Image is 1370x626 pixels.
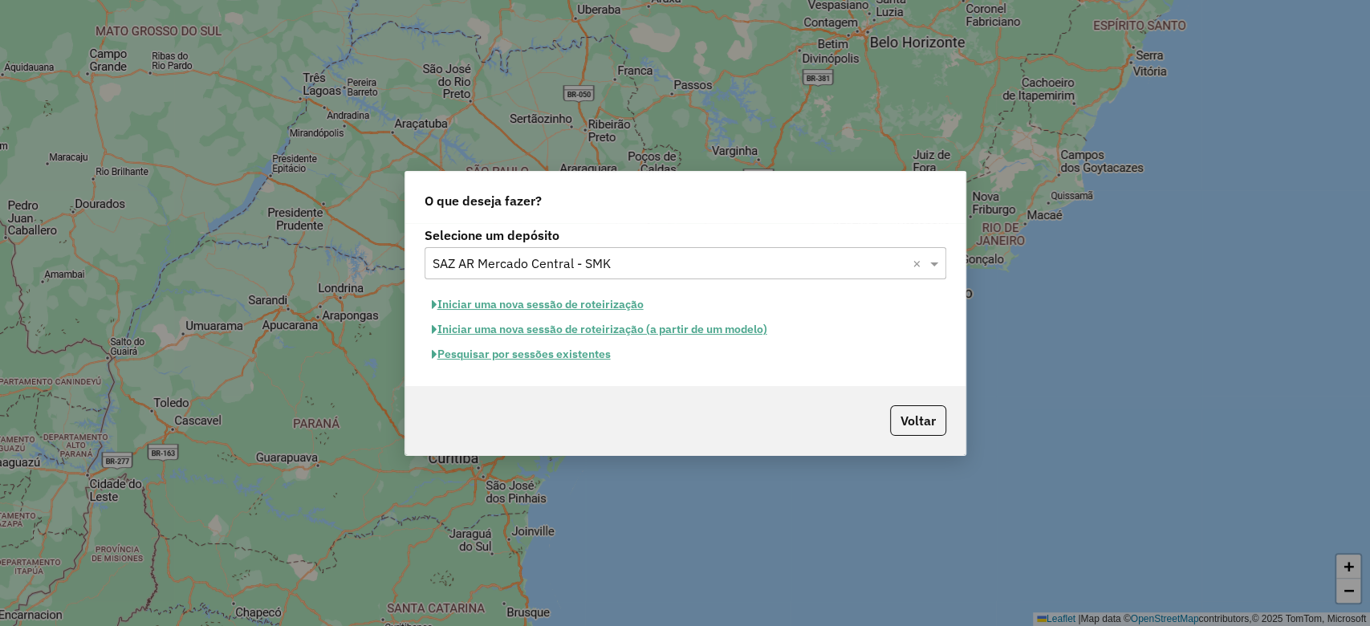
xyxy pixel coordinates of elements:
button: Iniciar uma nova sessão de roteirização (a partir de um modelo) [425,317,774,342]
button: Voltar [890,405,946,436]
label: Selecione um depósito [425,226,946,245]
button: Pesquisar por sessões existentes [425,342,618,367]
button: Iniciar uma nova sessão de roteirização [425,292,651,317]
span: O que deseja fazer? [425,191,542,210]
span: Clear all [913,254,926,273]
